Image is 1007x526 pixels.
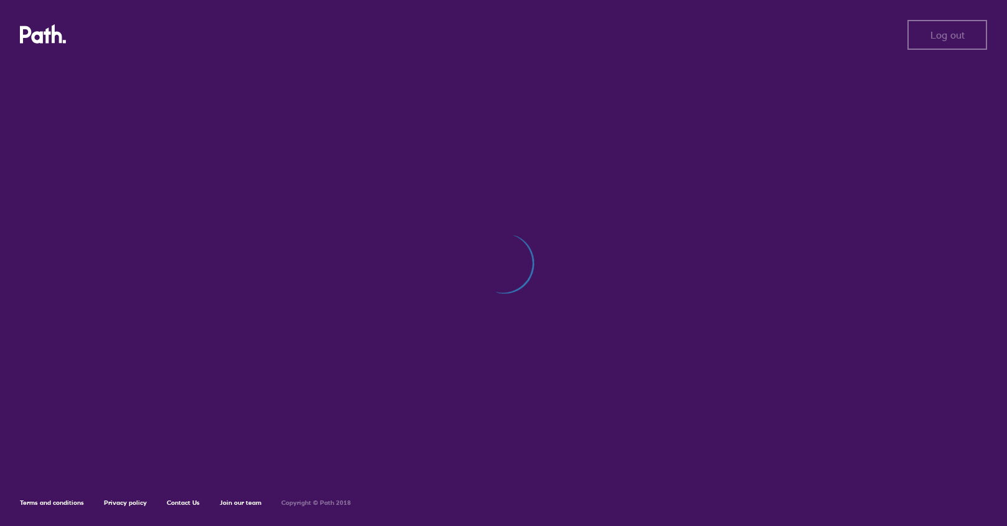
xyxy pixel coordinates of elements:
[907,20,987,50] button: Log out
[281,499,351,507] h6: Copyright © Path 2018
[167,499,200,507] a: Contact Us
[930,29,965,40] span: Log out
[104,499,147,507] a: Privacy policy
[220,499,261,507] a: Join our team
[20,499,84,507] a: Terms and conditions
